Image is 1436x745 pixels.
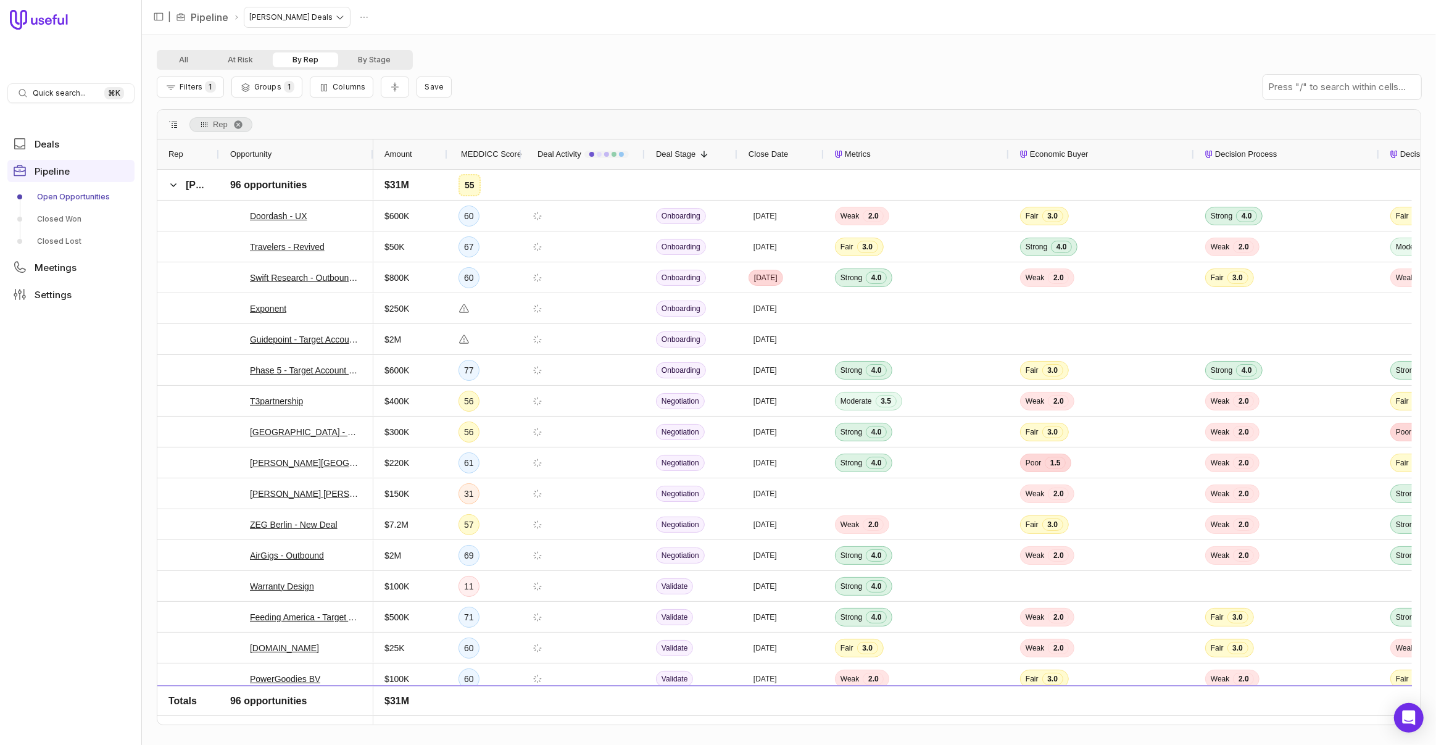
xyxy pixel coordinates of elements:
[1048,488,1069,500] span: 2.0
[845,147,871,162] span: Metrics
[1211,211,1232,221] span: Strong
[459,206,479,227] div: 60
[753,242,777,252] time: [DATE]
[1233,395,1254,407] span: 2.0
[459,668,479,689] div: 60
[1026,211,1039,221] span: Fair
[753,520,777,530] time: [DATE]
[840,458,862,468] span: Strong
[459,360,479,381] div: 77
[459,607,479,628] div: 71
[840,211,859,221] span: Weak
[459,422,479,443] div: 56
[1396,612,1417,622] span: Strong
[384,548,401,563] span: $2M
[1396,365,1417,375] span: Strong
[866,457,887,469] span: 4.0
[656,147,695,162] span: Deal Stage
[230,178,307,193] span: 96 opportunities
[1026,273,1044,283] span: Weak
[656,547,705,564] span: Negotiation
[459,699,479,720] div: 17
[753,211,777,221] time: [DATE]
[250,641,319,656] a: [DOMAIN_NAME]
[753,705,777,715] time: [DATE]
[1205,139,1368,169] div: Decision Process
[1211,273,1224,283] span: Fair
[656,455,705,471] span: Negotiation
[1048,395,1069,407] span: 2.0
[866,580,887,593] span: 4.0
[1048,549,1069,562] span: 2.0
[459,236,479,257] div: 67
[1051,241,1072,253] span: 4.0
[425,82,444,91] span: Save
[753,458,777,468] time: [DATE]
[656,239,706,255] span: Onboarding
[7,283,135,306] a: Settings
[753,304,777,314] time: [DATE]
[180,82,202,91] span: Filters
[1026,551,1044,560] span: Weak
[250,425,362,439] a: [GEOGRAPHIC_DATA] - New Deal
[840,674,859,684] span: Weak
[1211,705,1224,715] span: Fair
[1042,426,1063,438] span: 3.0
[384,270,409,285] span: $800K
[1233,457,1254,469] span: 2.0
[1026,612,1044,622] span: Weak
[1211,489,1229,499] span: Weak
[1026,458,1041,468] span: Poor
[1263,75,1421,99] input: Press "/" to search within cells...
[1227,611,1248,623] span: 3.0
[1394,703,1424,733] div: Open Intercom Messenger
[254,82,281,91] span: Groups
[754,273,778,283] time: [DATE]
[104,87,124,99] kbd: ⌘ K
[250,672,320,686] a: PowerGoodies BV
[656,208,706,224] span: Onboarding
[384,456,409,470] span: $220K
[250,486,362,501] a: [PERSON_NAME] [PERSON_NAME] & Co., Inc. - Target Account
[656,270,706,286] span: Onboarding
[250,548,324,563] a: AirGigs - Outbound
[7,160,135,182] a: Pipeline
[205,81,215,93] span: 1
[753,396,777,406] time: [DATE]
[384,394,409,409] span: $400K
[250,517,338,532] a: ZEG Berlin - New Deal
[149,7,168,26] button: Collapse sidebar
[250,239,325,254] a: Travelers - Revived
[157,77,224,98] button: Filter Pipeline
[866,611,887,623] span: 4.0
[1236,364,1257,377] span: 4.0
[459,139,510,169] div: MEDDICC Score
[213,117,228,132] span: Rep
[656,393,705,409] span: Negotiation
[753,489,777,499] time: [DATE]
[1396,489,1417,499] span: Strong
[753,581,777,591] time: [DATE]
[1233,488,1254,500] span: 2.0
[840,365,862,375] span: Strong
[384,579,409,594] span: $100K
[1215,147,1277,162] span: Decision Process
[250,270,362,285] a: Swift Research - Outbound - [GEOGRAPHIC_DATA]
[459,483,479,504] div: 31
[459,545,479,566] div: 69
[1211,674,1229,684] span: Weak
[191,10,228,25] a: Pipeline
[168,147,183,162] span: Rep
[384,702,409,717] span: $800K
[1396,427,1411,437] span: Poor
[1233,241,1254,253] span: 2.0
[656,640,693,656] span: Validate
[866,272,887,284] span: 4.0
[384,239,405,254] span: $50K
[537,147,581,162] span: Deal Activity
[863,518,884,531] span: 2.0
[1396,396,1409,406] span: Fair
[459,391,479,412] div: 56
[1396,674,1409,684] span: Fair
[1211,520,1229,530] span: Weak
